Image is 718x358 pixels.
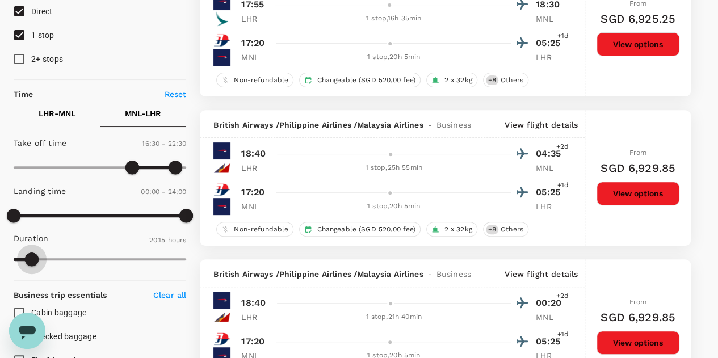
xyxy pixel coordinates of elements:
[483,73,528,87] div: +8Others
[496,75,528,85] span: Others
[536,296,564,310] p: 00:20
[229,225,293,234] span: Non-refundable
[597,331,679,355] button: View options
[213,142,230,159] img: BA
[229,75,293,85] span: Non-refundable
[629,149,647,157] span: From
[597,182,679,205] button: View options
[536,147,564,161] p: 04:35
[536,36,564,50] p: 05:25
[536,162,564,174] p: MNL
[213,181,230,198] img: MH
[216,222,293,237] div: Non-refundable
[557,180,569,191] span: +1d
[601,159,675,177] h6: SGD 6,929.85
[276,162,511,174] div: 1 stop , 25h 55min
[149,236,187,244] span: 20.15 hours
[213,198,230,215] img: BA
[241,201,270,212] p: MNL
[241,52,270,63] p: MNL
[601,308,675,326] h6: SGD 6,929.85
[213,159,230,176] img: PR
[557,31,569,42] span: +1d
[601,10,675,28] h6: SGD 6,925.25
[14,89,33,100] p: Time
[423,119,436,130] span: -
[14,233,48,244] p: Duration
[213,49,230,66] img: BA
[536,201,564,212] p: LHR
[125,108,161,119] p: MNL - LHR
[165,89,187,100] p: Reset
[436,119,471,130] span: Business
[557,329,569,340] span: +1d
[505,119,578,130] p: View flight details
[14,186,66,197] p: Landing time
[241,311,270,323] p: LHR
[426,222,477,237] div: 2 x 32kg
[142,140,186,148] span: 16:30 - 22:30
[9,313,45,349] iframe: Button to launch messaging window
[597,32,679,56] button: View options
[536,52,564,63] p: LHR
[536,186,564,199] p: 05:25
[312,75,420,85] span: Changeable (SGD 520.00 fee)
[241,13,270,24] p: LHR
[213,330,230,347] img: MH
[213,119,423,130] span: British Airways / Philippine Airlines / Malaysia Airlines
[299,222,421,237] div: Changeable (SGD 520.00 fee)
[276,13,511,24] div: 1 stop , 16h 35min
[241,296,266,310] p: 18:40
[426,73,477,87] div: 2 x 32kg
[31,332,96,341] span: Checked baggage
[312,225,420,234] span: Changeable (SGD 520.00 fee)
[39,108,75,119] p: LHR - MNL
[536,13,564,24] p: MNL
[556,290,569,302] span: +2d
[213,309,230,326] img: PR
[241,335,264,348] p: 17:20
[276,52,511,63] div: 1 stop , 20h 5min
[31,54,63,64] span: 2+ stops
[276,201,511,212] div: 1 stop , 20h 5min
[14,290,107,300] strong: Business trip essentials
[31,7,53,16] span: Direct
[483,222,528,237] div: +8Others
[536,335,564,348] p: 05:25
[241,147,266,161] p: 18:40
[31,308,86,317] span: Cabin baggage
[153,289,186,301] p: Clear all
[436,268,471,280] span: Business
[213,292,230,309] img: BA
[213,10,230,27] img: CX
[486,75,498,85] span: + 8
[486,225,498,234] span: + 8
[423,268,436,280] span: -
[241,186,264,199] p: 17:20
[505,268,578,280] p: View flight details
[14,137,66,149] p: Take off time
[536,311,564,323] p: MNL
[213,268,423,280] span: British Airways / Philippine Airlines / Malaysia Airlines
[31,31,54,40] span: 1 stop
[241,162,270,174] p: LHR
[141,188,186,196] span: 00:00 - 24:00
[629,298,647,306] span: From
[276,311,511,323] div: 1 stop , 21h 40min
[556,141,569,153] span: +2d
[216,73,293,87] div: Non-refundable
[299,73,421,87] div: Changeable (SGD 520.00 fee)
[496,225,528,234] span: Others
[241,36,264,50] p: 17:20
[439,75,476,85] span: 2 x 32kg
[439,225,476,234] span: 2 x 32kg
[213,32,230,49] img: MH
